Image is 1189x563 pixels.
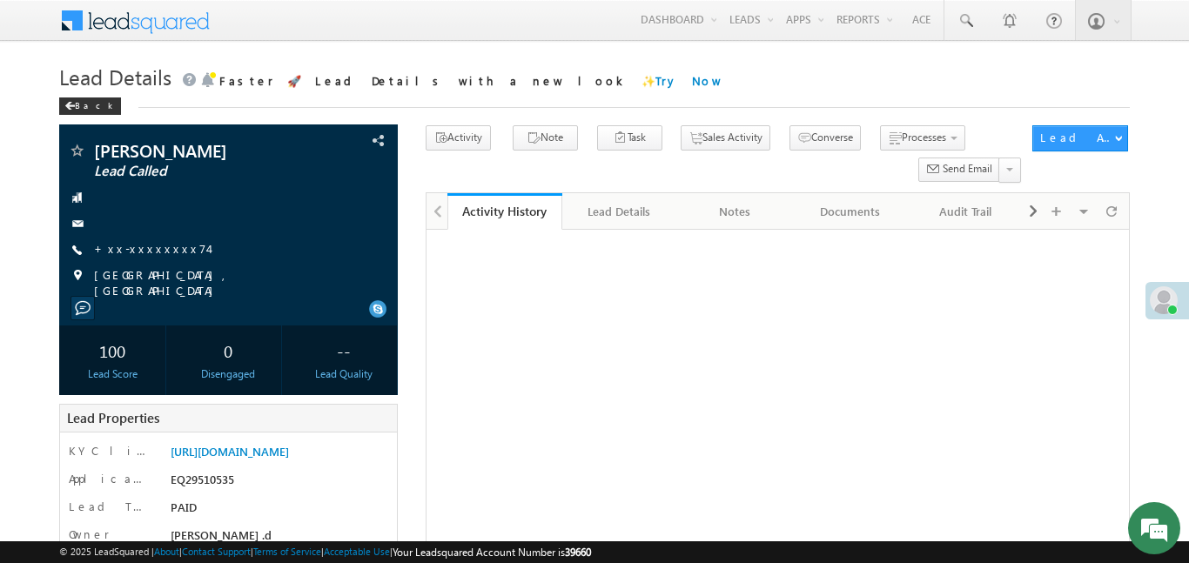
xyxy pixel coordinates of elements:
[166,471,383,495] div: EQ29510535
[179,334,277,366] div: 0
[918,158,1000,183] button: Send Email
[179,366,277,382] div: Disengaged
[1032,125,1128,151] button: Lead Actions
[793,193,908,230] a: Documents
[171,444,289,459] a: [URL][DOMAIN_NAME]
[562,193,677,230] a: Lead Details
[59,63,171,90] span: Lead Details
[64,366,161,382] div: Lead Score
[94,163,303,180] span: Lead Called
[69,443,149,459] label: KYC link 2_0
[253,546,321,557] a: Terms of Service
[59,544,591,560] span: © 2025 LeadSquared | | | | |
[426,125,491,151] button: Activity
[94,241,208,256] a: +xx-xxxxxxxx74
[69,499,149,514] label: Lead Type
[295,366,393,382] div: Lead Quality
[67,409,159,426] span: Lead Properties
[880,125,965,151] button: Processes
[295,334,393,366] div: --
[678,193,793,230] a: Notes
[447,193,562,230] a: Activity History
[69,526,110,542] label: Owner
[692,201,777,222] div: Notes
[922,201,1007,222] div: Audit Trail
[681,125,770,151] button: Sales Activity
[69,471,149,486] label: Application Number
[597,125,662,151] button: Task
[576,201,662,222] div: Lead Details
[565,546,591,559] span: 39660
[807,201,892,222] div: Documents
[64,334,161,366] div: 100
[94,142,303,159] span: [PERSON_NAME]
[655,73,722,88] a: Try Now
[393,546,591,559] span: Your Leadsquared Account Number is
[902,131,946,144] span: Processes
[182,546,251,557] a: Contact Support
[908,193,1023,230] a: Audit Trail
[154,546,179,557] a: About
[1040,130,1114,145] div: Lead Actions
[94,267,366,298] span: [GEOGRAPHIC_DATA], [GEOGRAPHIC_DATA]
[513,125,578,151] button: Note
[324,546,390,557] a: Acceptable Use
[943,161,992,177] span: Send Email
[59,97,121,115] div: Back
[789,125,861,151] button: Converse
[166,499,383,523] div: PAID
[171,527,272,542] span: [PERSON_NAME] .d
[219,73,722,88] span: Faster 🚀 Lead Details with a new look ✨
[460,203,549,219] div: Activity History
[59,97,130,111] a: Back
